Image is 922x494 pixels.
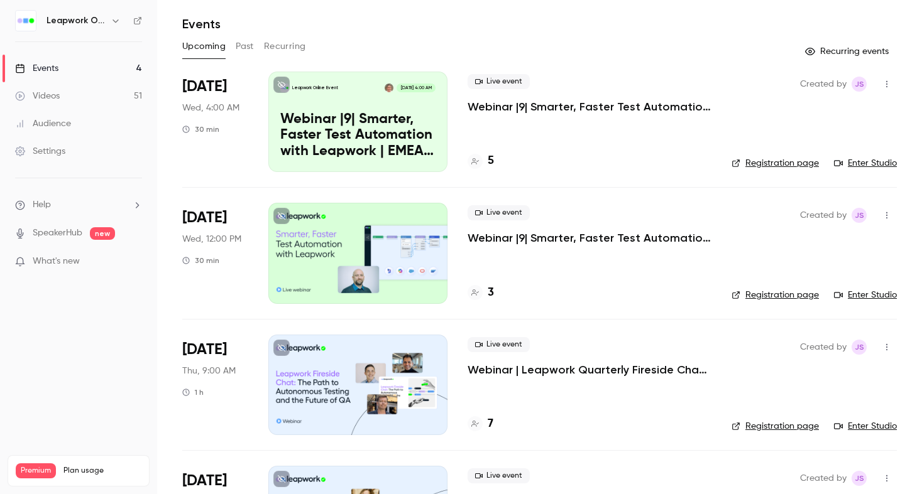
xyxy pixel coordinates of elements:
div: Sep 24 Wed, 10:00 AM (Europe/London) [182,72,248,172]
span: Created by [800,340,847,355]
span: JS [855,340,864,355]
span: Created by [800,77,847,92]
div: 1 h [182,387,204,397]
span: Live event [468,74,530,89]
img: Leapwork Online Event [16,11,36,31]
img: Barnaby Savage-Mountain [385,83,393,92]
span: Wed, 12:00 PM [182,233,241,245]
h1: Events [182,16,221,31]
span: Live event [468,468,530,483]
p: Webinar |9| Smarter, Faster Test Automation with Leapwork | EMEA | Q3 2025 [280,112,436,160]
h6: Leapwork Online Event [47,14,106,27]
span: [DATE] [182,77,227,97]
div: Videos [15,90,60,102]
span: Live event [468,205,530,220]
span: new [90,227,115,240]
div: Sep 24 Wed, 1:00 PM (America/New York) [182,203,248,303]
div: Settings [15,145,65,158]
h4: 5 [488,153,494,169]
li: help-dropdown-opener [15,198,142,212]
a: Enter Studio [834,157,897,169]
span: Live event [468,337,530,352]
a: 5 [468,153,494,169]
span: Plan usage [63,466,141,476]
a: Enter Studio [834,420,897,432]
button: Past [236,36,254,56]
a: Enter Studio [834,289,897,301]
span: Created by [800,471,847,486]
span: Thu, 9:00 AM [182,365,236,377]
span: Jaynesh Singh [852,208,867,223]
span: [DATE] [182,340,227,360]
div: Audience [15,117,71,130]
span: What's new [33,255,80,268]
span: Jaynesh Singh [852,340,867,355]
div: 30 min [182,124,219,134]
span: Jaynesh Singh [852,471,867,486]
span: JS [855,208,864,223]
button: Upcoming [182,36,226,56]
p: Leapwork Online Event [292,85,338,91]
a: Webinar | Leapwork Quarterly Fireside Chat | Q3 2025 [468,362,711,377]
div: 30 min [182,255,219,266]
span: JS [855,471,864,486]
iframe: Noticeable Trigger [127,256,142,267]
span: Jaynesh Singh [852,77,867,92]
a: Webinar |9| Smarter, Faster Test Automation with Leapwork | EMEA | Q3 2025 [468,99,711,114]
a: Registration page [732,420,819,432]
div: Events [15,62,58,75]
a: Webinar |9| Smarter, Faster Test Automation with Leapwork | [GEOGRAPHIC_DATA] | Q3 2025 [468,230,711,245]
span: [DATE] [182,471,227,491]
a: Webinar |9| Smarter, Faster Test Automation with Leapwork | EMEA | Q3 2025Leapwork Online EventBa... [268,72,447,172]
a: Registration page [732,157,819,169]
span: Wed, 4:00 AM [182,102,239,114]
button: Recurring events [799,41,897,62]
a: 3 [468,284,494,301]
span: JS [855,77,864,92]
h4: 3 [488,284,494,301]
h4: 7 [488,416,493,432]
span: Premium [16,463,56,478]
div: Sep 25 Thu, 10:00 AM (America/New York) [182,335,248,435]
span: [DATE] 4:00 AM [397,83,435,92]
a: Registration page [732,289,819,301]
a: SpeakerHub [33,227,82,240]
button: Recurring [264,36,306,56]
span: Help [33,198,51,212]
a: 7 [468,416,493,432]
span: [DATE] [182,208,227,228]
span: Created by [800,208,847,223]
